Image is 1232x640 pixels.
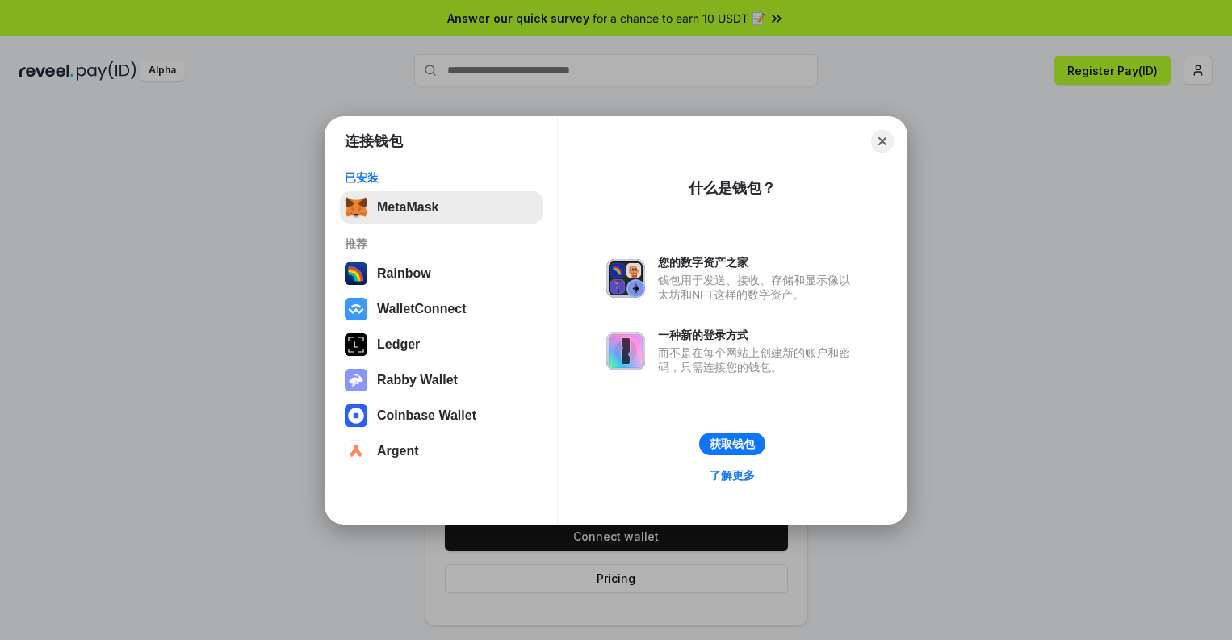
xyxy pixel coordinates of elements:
button: Coinbase Wallet [340,399,543,432]
div: WalletConnect [377,302,467,316]
div: 了解更多 [710,468,755,483]
button: Ledger [340,328,543,361]
div: 您的数字资产之家 [658,255,858,270]
img: svg+xml,%3Csvg%20xmlns%3D%22http%3A%2F%2Fwww.w3.org%2F2000%2Fsvg%22%20width%3D%2228%22%20height%3... [345,333,367,356]
div: 钱包用于发送、接收、存储和显示像以太坊和NFT这样的数字资产。 [658,273,858,302]
button: Close [871,130,894,153]
img: svg+xml,%3Csvg%20width%3D%2228%22%20height%3D%2228%22%20viewBox%3D%220%200%2028%2028%22%20fill%3D... [345,404,367,427]
div: Argent [377,444,419,458]
img: svg+xml,%3Csvg%20width%3D%2228%22%20height%3D%2228%22%20viewBox%3D%220%200%2028%2028%22%20fill%3D... [345,440,367,462]
img: svg+xml,%3Csvg%20xmlns%3D%22http%3A%2F%2Fwww.w3.org%2F2000%2Fsvg%22%20fill%3D%22none%22%20viewBox... [606,332,645,370]
div: MetaMask [377,200,438,215]
button: WalletConnect [340,293,543,325]
img: svg+xml,%3Csvg%20width%3D%22120%22%20height%3D%22120%22%20viewBox%3D%220%200%20120%20120%22%20fil... [345,262,367,285]
div: Rainbow [377,266,431,281]
div: Coinbase Wallet [377,408,476,423]
div: 什么是钱包？ [689,178,776,198]
button: 获取钱包 [699,433,765,455]
div: 而不是在每个网站上创建新的账户和密码，只需连接您的钱包。 [658,345,858,374]
img: svg+xml,%3Csvg%20xmlns%3D%22http%3A%2F%2Fwww.w3.org%2F2000%2Fsvg%22%20fill%3D%22none%22%20viewBox... [345,369,367,391]
div: 已安装 [345,170,538,185]
div: Ledger [377,337,420,352]
button: Argent [340,435,543,467]
div: 一种新的登录方式 [658,328,858,342]
button: Rabby Wallet [340,364,543,396]
img: svg+xml,%3Csvg%20width%3D%2228%22%20height%3D%2228%22%20viewBox%3D%220%200%2028%2028%22%20fill%3D... [345,298,367,320]
h1: 连接钱包 [345,132,403,151]
div: 推荐 [345,236,538,251]
button: Rainbow [340,257,543,290]
div: 获取钱包 [710,437,755,451]
button: MetaMask [340,191,543,224]
div: Rabby Wallet [377,373,458,387]
img: svg+xml,%3Csvg%20xmlns%3D%22http%3A%2F%2Fwww.w3.org%2F2000%2Fsvg%22%20fill%3D%22none%22%20viewBox... [606,259,645,298]
img: svg+xml,%3Csvg%20fill%3D%22none%22%20height%3D%2233%22%20viewBox%3D%220%200%2035%2033%22%20width%... [345,196,367,219]
a: 了解更多 [700,465,765,486]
